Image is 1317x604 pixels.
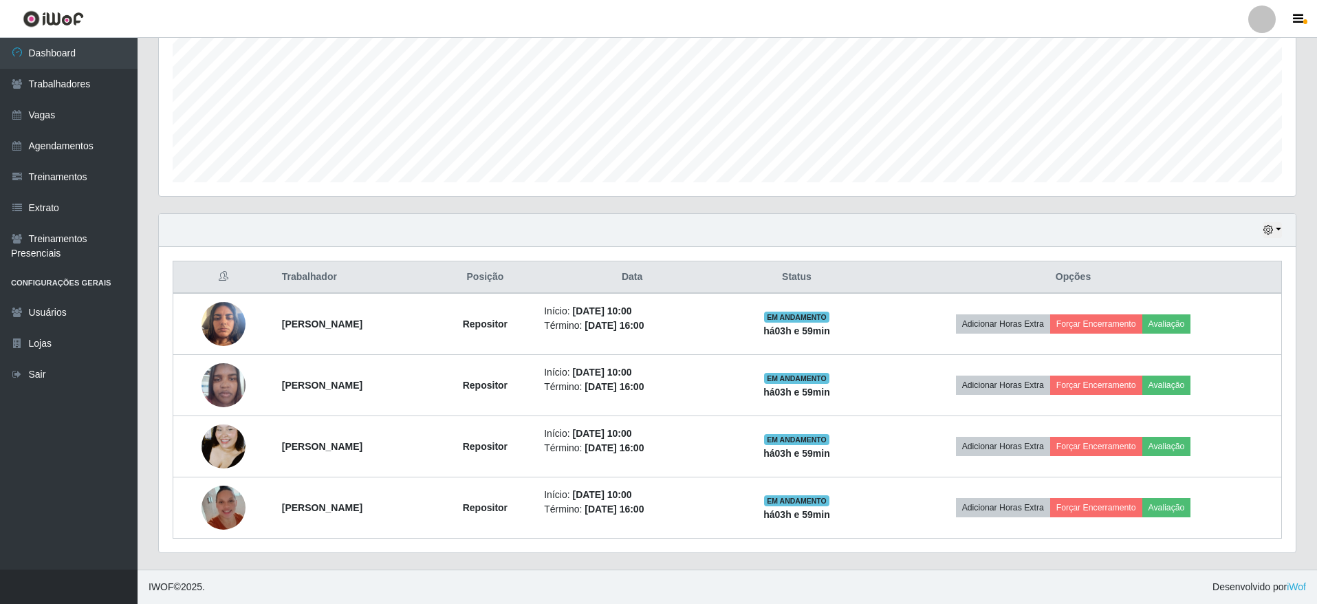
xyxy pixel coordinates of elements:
[956,437,1050,456] button: Adicionar Horas Extra
[1142,437,1191,456] button: Avaliação
[536,261,728,294] th: Data
[956,314,1050,334] button: Adicionar Horas Extra
[282,502,362,513] strong: [PERSON_NAME]
[1050,498,1142,517] button: Forçar Encerramento
[1212,580,1306,594] span: Desenvolvido por
[585,442,644,453] time: [DATE] 16:00
[544,441,720,455] li: Término:
[202,294,246,353] img: 1745426422058.jpeg
[728,261,865,294] th: Status
[463,319,508,330] strong: Repositor
[282,380,362,391] strong: [PERSON_NAME]
[463,502,508,513] strong: Repositor
[282,441,362,452] strong: [PERSON_NAME]
[572,489,631,500] time: [DATE] 10:00
[865,261,1281,294] th: Opções
[282,319,362,330] strong: [PERSON_NAME]
[202,407,246,486] img: 1755014166350.jpeg
[149,580,205,594] span: © 2025 .
[274,261,435,294] th: Trabalhador
[202,468,246,547] img: 1755553996124.jpeg
[572,367,631,378] time: [DATE] 10:00
[544,380,720,394] li: Término:
[23,10,84,28] img: CoreUI Logo
[1050,314,1142,334] button: Forçar Encerramento
[463,380,508,391] strong: Repositor
[544,365,720,380] li: Início:
[764,373,829,384] span: EM ANDAMENTO
[544,319,720,333] li: Término:
[1287,581,1306,592] a: iWof
[572,305,631,316] time: [DATE] 10:00
[544,304,720,319] li: Início:
[763,325,830,336] strong: há 03 h e 59 min
[149,581,174,592] span: IWOF
[763,448,830,459] strong: há 03 h e 59 min
[1050,437,1142,456] button: Forçar Encerramento
[585,504,644,515] time: [DATE] 16:00
[763,387,830,398] strong: há 03 h e 59 min
[1142,498,1191,517] button: Avaliação
[435,261,536,294] th: Posição
[572,428,631,439] time: [DATE] 10:00
[1142,376,1191,395] button: Avaliação
[202,356,246,414] img: 1750014841176.jpeg
[544,488,720,502] li: Início:
[764,434,829,445] span: EM ANDAMENTO
[764,495,829,506] span: EM ANDAMENTO
[585,320,644,331] time: [DATE] 16:00
[544,502,720,517] li: Término:
[764,312,829,323] span: EM ANDAMENTO
[463,441,508,452] strong: Repositor
[956,376,1050,395] button: Adicionar Horas Extra
[763,509,830,520] strong: há 03 h e 59 min
[544,427,720,441] li: Início:
[1050,376,1142,395] button: Forçar Encerramento
[956,498,1050,517] button: Adicionar Horas Extra
[585,381,644,392] time: [DATE] 16:00
[1142,314,1191,334] button: Avaliação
